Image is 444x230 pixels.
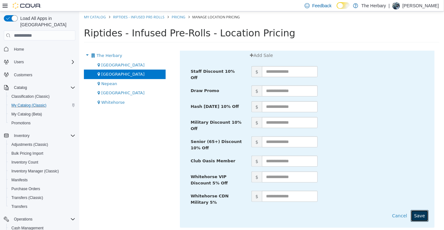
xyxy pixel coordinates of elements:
span: Customers [11,71,75,79]
a: Promotions [9,119,33,127]
span: Catalog [11,84,75,91]
span: Manifests [9,176,75,184]
span: My Catalog (Beta) [9,110,75,118]
span: Adjustments (Classic) [9,141,75,148]
button: Inventory [11,132,32,140]
a: Pricing [92,3,106,8]
span: Transfers [9,203,75,210]
span: Draw Promo [111,77,140,82]
a: Manifests [9,176,30,184]
img: Cova [13,3,41,9]
span: Classification (Classic) [11,94,50,99]
span: $ [172,160,183,171]
span: $ [172,125,183,136]
span: Feedback [312,3,332,9]
button: Home [1,44,78,53]
a: Customers [11,71,35,79]
span: Classification (Classic) [9,93,75,100]
button: Catalog [11,84,29,91]
div: Brandon Eddie [392,2,400,9]
button: Customers [1,70,78,79]
span: Inventory Manager (Classic) [11,169,59,174]
span: Purchase Orders [9,185,75,193]
button: Catalog [1,83,78,92]
span: Home [11,45,75,53]
span: Senior (65+) Discount 10% Off [111,128,163,139]
span: [GEOGRAPHIC_DATA] [22,79,66,84]
a: Transfers (Classic) [9,194,46,202]
a: Inventory Count [9,159,41,166]
button: Inventory [1,131,78,140]
button: Users [11,58,26,66]
a: Transfers [9,203,30,210]
a: Riptides - Infused Pre-Rolls [34,3,85,8]
button: Operations [11,215,35,223]
button: Classification (Classic) [6,92,78,101]
span: Inventory [14,133,29,138]
span: Transfers [11,204,27,209]
button: My Catalog (Classic) [6,101,78,110]
button: Save [332,199,349,210]
span: Inventory [11,132,75,140]
span: $ [172,90,183,101]
button: Promotions [6,119,78,127]
span: Nepean [22,70,38,75]
span: Transfers (Classic) [11,195,43,200]
span: Bulk Pricing Import [9,150,75,157]
button: Inventory Manager (Classic) [6,167,78,176]
button: Adjustments (Classic) [6,140,78,149]
span: Whitehorse VIP Discount 5% Off [111,163,149,174]
button: Purchase Orders [6,184,78,193]
input: Dark Mode [337,2,350,9]
a: Bulk Pricing Import [9,150,46,157]
span: Bulk Pricing Import [11,151,43,156]
button: Users [1,58,78,66]
span: Military Discount 10% Off [111,109,162,120]
span: $ [172,106,183,117]
span: [GEOGRAPHIC_DATA] [22,60,66,65]
span: Customers [14,72,32,78]
span: The Herbary [17,42,43,47]
a: Purchase Orders [9,185,43,193]
button: Transfers (Classic) [6,193,78,202]
span: Adjustments (Classic) [11,142,48,147]
button: Manifests [6,176,78,184]
span: Purchase Orders [11,186,40,191]
span: Users [14,59,24,65]
button: My Catalog (Beta) [6,110,78,119]
p: | [389,2,390,9]
span: Club Oasis Member [111,147,156,152]
span: Manifests [11,177,28,183]
span: Operations [14,217,33,222]
span: Inventory Count [11,160,38,165]
span: Users [11,58,75,66]
span: Home [14,47,24,52]
span: Inventory Count [9,159,75,166]
a: My Catalog [5,3,27,8]
button: Transfers [6,202,78,211]
button: Cancel [309,199,331,210]
a: My Catalog (Classic) [9,102,49,109]
span: Whitehorse CDN Military 5% [111,182,149,193]
span: Transfers (Classic) [9,194,75,202]
span: Hash [DATE] 10% Off [111,93,160,97]
span: Whitehorse [22,89,46,93]
p: The Herbary [361,2,386,9]
span: My Catalog (Beta) [11,112,42,117]
button: Add Sale [168,38,198,50]
button: Bulk Pricing Import [6,149,78,158]
span: Operations [11,215,75,223]
a: Classification (Classic) [9,93,52,100]
button: Inventory Count [6,158,78,167]
a: Inventory Manager (Classic) [9,167,61,175]
span: Manage Location Pricing [113,3,161,8]
a: Adjustments (Classic) [9,141,51,148]
a: My Catalog (Beta) [9,110,45,118]
a: Home [11,46,27,53]
button: Operations [1,215,78,224]
span: Promotions [11,121,31,126]
span: My Catalog (Classic) [9,102,75,109]
span: $ [172,144,183,155]
span: $ [172,55,183,66]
